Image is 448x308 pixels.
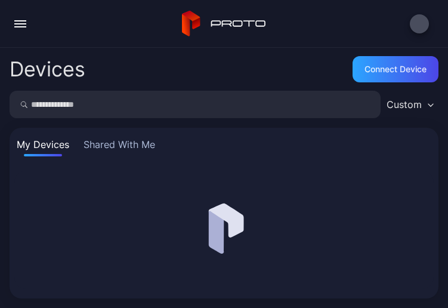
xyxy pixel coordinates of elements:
[353,56,438,82] button: Connect device
[364,64,427,74] div: Connect device
[387,98,422,110] div: Custom
[81,137,157,156] button: Shared With Me
[10,58,85,80] h2: Devices
[14,137,72,156] button: My Devices
[381,91,438,118] button: Custom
